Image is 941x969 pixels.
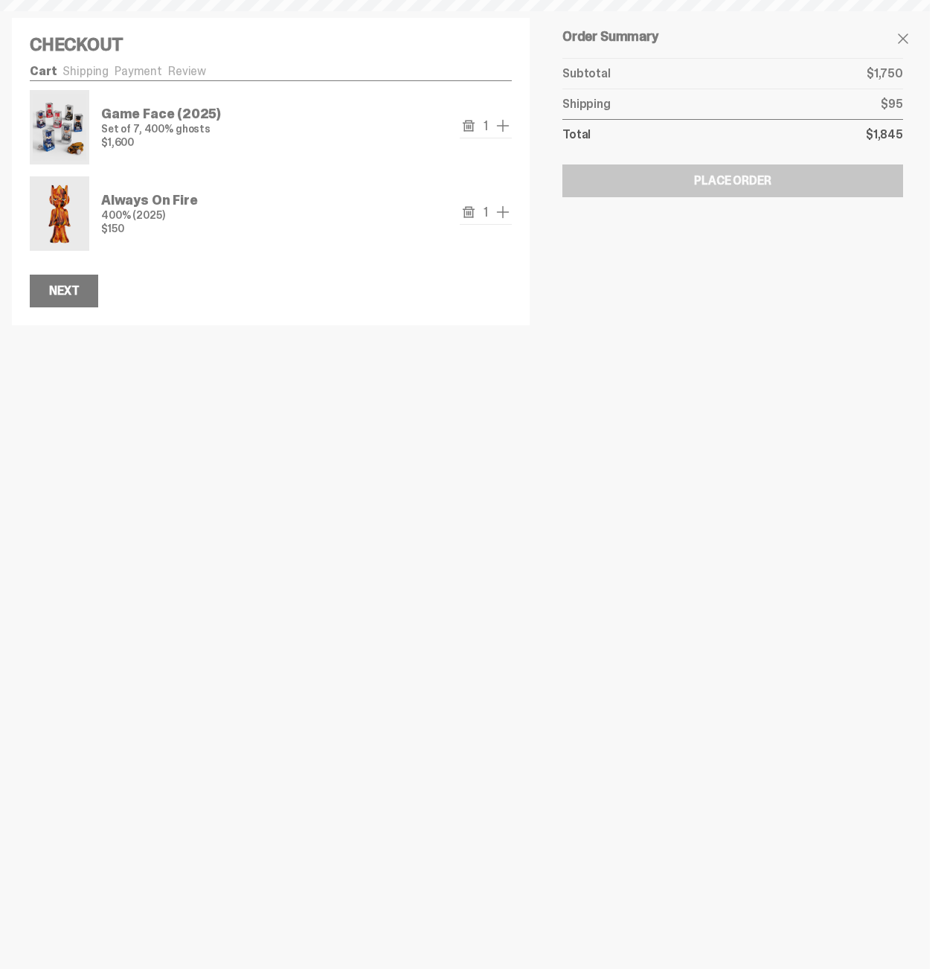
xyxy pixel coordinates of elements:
div: Place Order [694,175,771,187]
p: Always On Fire [101,194,197,207]
span: 1 [478,205,494,219]
p: $95 [881,98,903,110]
div: Next [49,285,79,297]
h5: Order Summary [562,30,903,43]
p: 400% (2025) [101,210,197,220]
p: $1,750 [867,68,903,80]
img: Game Face (2025) [33,93,86,161]
a: Shipping [62,63,109,79]
button: remove [460,203,478,221]
h4: Checkout [30,36,512,54]
p: $1,845 [866,129,903,141]
p: Subtotal [562,68,611,80]
span: 1 [478,119,494,132]
p: $1,600 [101,137,221,147]
button: add one [494,203,512,221]
p: $150 [101,223,197,234]
button: remove [460,117,478,135]
button: Place Order [562,164,903,197]
p: Total [562,129,591,141]
button: add one [494,117,512,135]
a: Cart [30,63,57,79]
p: Shipping [562,98,611,110]
p: Game Face (2025) [101,107,221,121]
img: Always On Fire [33,179,86,248]
button: Next [30,275,98,307]
p: Set of 7, 400% ghosts [101,124,221,134]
